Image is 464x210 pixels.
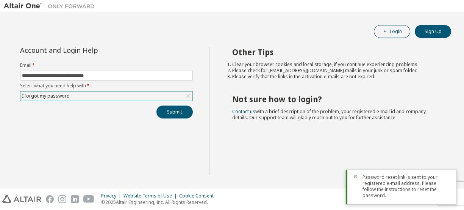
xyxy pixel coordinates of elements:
li: Please check for [EMAIL_ADDRESS][DOMAIN_NAME] mails in your junk or spam folder. [232,68,437,74]
img: Altair One [4,2,98,10]
button: Sign Up [415,25,451,38]
img: youtube.svg [83,195,94,203]
div: Website Terms of Use [123,193,179,199]
img: instagram.svg [58,195,66,203]
div: I forgot my password [21,92,71,100]
span: Password reset link is sent to your registered e-mail address. Please follow the instructions to ... [362,174,450,199]
span: with a brief description of the problem, your registered e-mail id and company details. Our suppo... [232,108,426,121]
div: Privacy [101,193,123,199]
img: facebook.svg [46,195,54,203]
button: Login [374,25,410,38]
label: Email [20,62,193,68]
div: I forgot my password [20,92,192,101]
div: Cookie Consent [179,193,218,199]
img: altair_logo.svg [2,195,41,203]
button: Submit [156,106,193,118]
img: linkedin.svg [71,195,79,203]
h2: Not sure how to login? [232,94,437,104]
li: Clear your browser cookies and local storage, if you continue experiencing problems. [232,62,437,68]
a: Contact us [232,108,255,115]
li: Please verify that the links in the activation e-mails are not expired. [232,74,437,80]
div: Account and Login Help [20,47,158,53]
label: Select what you need help with [20,83,193,89]
p: © 2025 Altair Engineering, Inc. All Rights Reserved. [101,199,218,205]
h2: Other Tips [232,47,437,57]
